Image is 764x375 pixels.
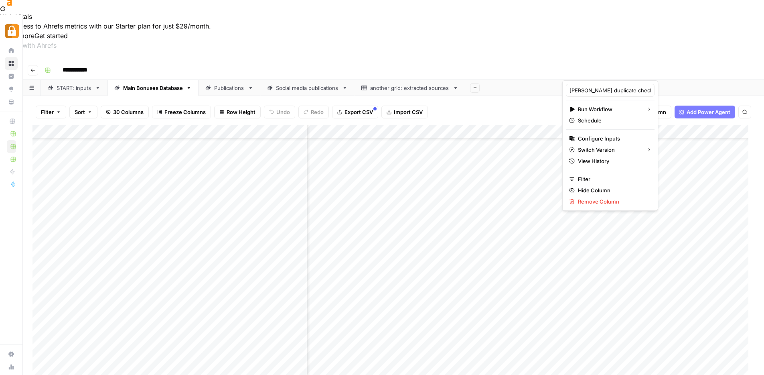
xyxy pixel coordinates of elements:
span: Configure Inputs [578,135,648,143]
span: Export CSV [345,108,373,116]
button: Filter [36,106,66,118]
span: Sort [75,108,85,116]
button: Export CSV [332,106,378,118]
a: Your Data [5,96,18,108]
a: Opportunities [5,83,18,96]
span: Hide Column [578,186,648,194]
span: Add Power Agent [687,108,730,116]
a: Usage [5,361,18,373]
span: View History [578,157,648,165]
span: Remove Column [578,198,648,206]
a: Insights [5,70,18,83]
button: 30 Columns [101,106,149,118]
span: Filter [578,175,648,183]
span: Redo [311,108,324,116]
a: Publications [199,80,260,96]
span: Undo [276,108,290,116]
button: Add Power Agent [675,106,735,118]
span: Import CSV [394,108,423,116]
button: Undo [264,106,295,118]
a: Main Bonuses Database [107,80,199,96]
div: Publications [214,84,245,92]
button: Freeze Columns [152,106,211,118]
a: START: inputs [41,80,107,96]
a: Social media publications [260,80,355,96]
a: Browse [5,57,18,70]
button: Row Height [214,106,261,118]
div: another grid: extracted sources [370,84,450,92]
div: Social media publications [276,84,339,92]
span: Freeze Columns [164,108,206,116]
span: Row Height [227,108,255,116]
span: 30 Columns [113,108,144,116]
span: Switch Version [578,146,640,154]
button: Redo [298,106,329,118]
button: Sort [69,106,97,118]
span: Filter [41,108,54,116]
span: Run Workflow [578,105,640,113]
div: Main Bonuses Database [123,84,183,92]
div: START: inputs [57,84,92,92]
a: Settings [5,348,18,361]
span: Schedule [578,116,648,124]
button: Import CSV [381,106,428,118]
button: Get started [34,31,68,41]
a: another grid: extracted sources [355,80,465,96]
